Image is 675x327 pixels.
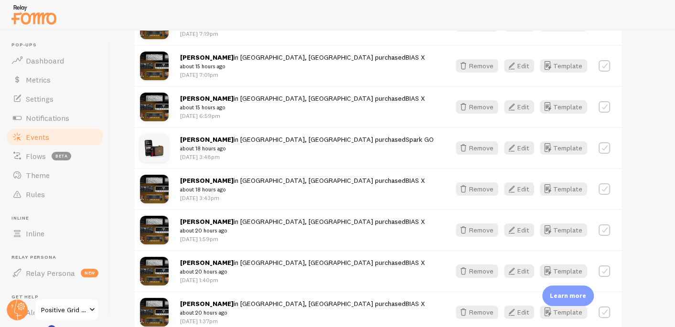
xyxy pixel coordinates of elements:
span: Inline [26,229,44,238]
span: in [GEOGRAPHIC_DATA], [GEOGRAPHIC_DATA] purchased [180,135,434,153]
a: Edit [504,100,540,114]
a: Edit [504,59,540,73]
span: Dashboard [26,56,64,65]
a: Edit [504,264,540,278]
button: Template [540,141,587,155]
a: Edit [504,182,540,196]
button: Remove [456,264,498,278]
img: 1_a060ba46-7b78-44af-9822-937c4beef5d3_small.jpg [140,93,169,121]
img: fomo-relay-logo-orange.svg [10,2,58,27]
a: Notifications [6,108,104,127]
img: 1_a060ba46-7b78-44af-9822-937c4beef5d3_small.jpg [140,257,169,285]
a: Template [540,182,587,196]
button: Template [540,100,587,114]
button: Remove [456,182,498,196]
span: Positive Grid CA Shopify [41,304,86,316]
p: [DATE] 3:43pm [180,194,425,202]
button: Edit [504,306,534,319]
button: Edit [504,264,534,278]
strong: [PERSON_NAME] [180,299,234,308]
p: [DATE] 7:19pm [180,30,425,38]
a: Dashboard [6,51,104,70]
p: [DATE] 1:40pm [180,276,425,284]
span: in [GEOGRAPHIC_DATA], [GEOGRAPHIC_DATA] purchased [180,258,425,276]
span: Get Help [11,294,104,300]
a: Edit [504,306,540,319]
span: in [GEOGRAPHIC_DATA], [GEOGRAPHIC_DATA] purchased [180,94,425,112]
div: Learn more [542,285,594,306]
a: Events [6,127,104,147]
button: Template [540,306,587,319]
a: Relay Persona new [6,264,104,283]
a: BIAS X [406,53,425,62]
button: Template [540,264,587,278]
button: Edit [504,223,534,237]
small: about 15 hours ago [180,103,425,112]
span: Pop-ups [11,42,104,48]
a: Positive Grid CA Shopify [34,298,99,321]
strong: [PERSON_NAME] [180,217,234,226]
button: Remove [456,306,498,319]
img: 1_a060ba46-7b78-44af-9822-937c4beef5d3_small.jpg [140,175,169,203]
img: SparkGo111_small.jpg [140,134,169,162]
button: Edit [504,59,534,73]
button: Template [540,223,587,237]
span: Relay Persona [11,254,104,261]
p: [DATE] 1:59pm [180,235,425,243]
a: BIAS X [406,94,425,103]
button: Remove [456,223,498,237]
p: Learn more [550,291,586,300]
p: [DATE] 1:37pm [180,317,425,325]
small: about 18 hours ago [180,144,434,153]
span: Flows [26,151,46,161]
a: Inline [6,224,104,243]
small: about 18 hours ago [180,185,425,194]
small: about 20 hours ago [180,267,425,276]
span: Theme [26,170,50,180]
strong: [PERSON_NAME] [180,94,234,103]
span: Events [26,132,49,142]
span: new [81,269,98,277]
span: Relay Persona [26,268,75,278]
span: in [GEOGRAPHIC_DATA], [GEOGRAPHIC_DATA] purchased [180,176,425,194]
button: Edit [504,182,534,196]
span: Rules [26,190,45,199]
a: Theme [6,166,104,185]
button: Edit [504,100,534,114]
a: Metrics [6,70,104,89]
img: 1_a060ba46-7b78-44af-9822-937c4beef5d3_small.jpg [140,298,169,327]
span: Notifications [26,113,69,123]
p: [DATE] 7:01pm [180,71,425,79]
a: BIAS X [406,176,425,185]
span: in [GEOGRAPHIC_DATA], [GEOGRAPHIC_DATA] purchased [180,217,425,235]
span: Settings [26,94,54,104]
p: [DATE] 3:48pm [180,153,434,161]
img: 1_a060ba46-7b78-44af-9822-937c4beef5d3_small.jpg [140,216,169,244]
button: Remove [456,100,498,114]
button: Template [540,59,587,73]
button: Remove [456,59,498,73]
img: 1_a060ba46-7b78-44af-9822-937c4beef5d3_small.jpg [140,52,169,80]
a: Spark GO [406,135,434,144]
a: Edit [504,141,540,155]
p: [DATE] 6:59pm [180,112,425,120]
strong: [PERSON_NAME] [180,258,234,267]
a: Flows beta [6,147,104,166]
strong: [PERSON_NAME] [180,135,234,144]
a: Settings [6,89,104,108]
span: Metrics [26,75,51,84]
span: in [GEOGRAPHIC_DATA], [GEOGRAPHIC_DATA] purchased [180,53,425,71]
span: beta [52,152,71,160]
span: in [GEOGRAPHIC_DATA], [GEOGRAPHIC_DATA] purchased [180,299,425,317]
strong: [PERSON_NAME] [180,53,234,62]
button: Edit [504,141,534,155]
button: Remove [456,141,498,155]
small: about 20 hours ago [180,308,425,317]
a: Edit [504,223,540,237]
small: about 20 hours ago [180,226,425,235]
strong: [PERSON_NAME] [180,176,234,185]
